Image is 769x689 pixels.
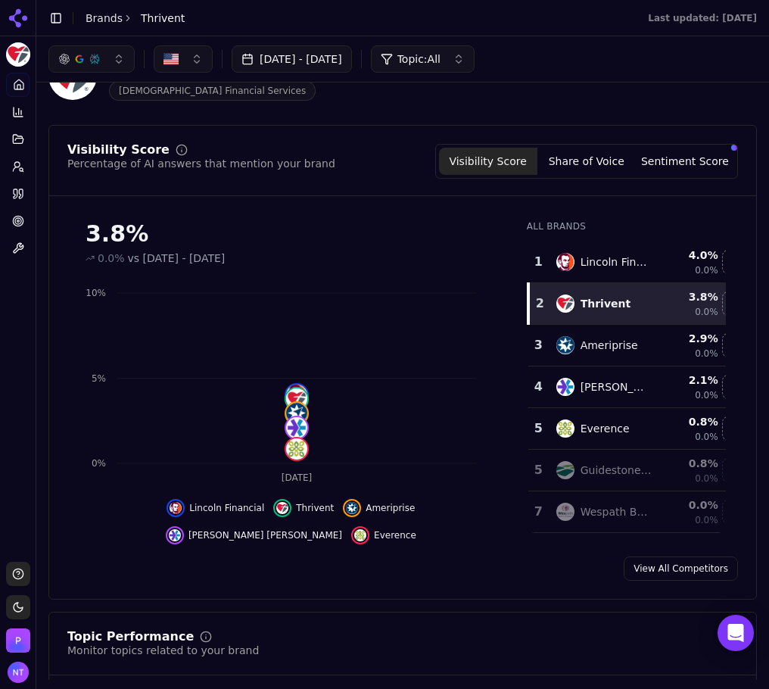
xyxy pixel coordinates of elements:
[556,419,574,438] img: everence
[581,379,652,394] div: [PERSON_NAME] [PERSON_NAME]
[167,499,264,517] button: Hide lincoln financial data
[189,502,264,514] span: Lincoln Financial
[354,529,366,541] img: everence
[92,373,106,384] tspan: 5%
[556,503,574,521] img: wespath benefits and investments
[374,529,416,541] span: Everence
[534,253,541,271] div: 1
[351,526,416,544] button: Hide everence data
[695,264,718,276] span: 0.0%
[109,81,316,101] span: [DEMOGRAPHIC_DATA] Financial Services
[722,291,746,316] button: Hide thrivent data
[98,251,125,266] span: 0.0%
[648,12,757,24] div: Last updated: [DATE]
[86,12,123,24] a: Brands
[276,502,288,514] img: thrivent
[296,502,334,514] span: Thrivent
[273,499,334,517] button: Hide thrivent data
[695,514,718,526] span: 0.0%
[528,242,748,283] tr: 1lincoln financialLincoln Financial4.0%0.0%
[6,42,30,67] img: Thrivent
[439,148,537,175] button: Visibility Score
[169,529,181,541] img: morgan stanley
[86,11,185,26] nav: breadcrumb
[343,499,415,517] button: Hide ameriprise data
[556,336,574,354] img: ameriprise
[397,51,441,67] span: Topic: All
[67,144,170,156] div: Visibility Score
[170,502,182,514] img: lincoln financial
[6,42,30,67] button: Current brand: Thrivent
[624,556,738,581] a: View All Competitors
[188,529,342,541] span: [PERSON_NAME] [PERSON_NAME]
[695,431,718,443] span: 0.0%
[664,497,718,513] div: 0.0 %
[722,500,746,524] button: Show wespath benefits and investments data
[636,148,734,175] button: Sentiment Score
[722,458,746,482] button: Show guidestone financial resources data
[537,148,636,175] button: Share of Voice
[286,388,307,410] img: thrivent
[534,336,541,354] div: 3
[141,11,185,26] span: Thrivent
[286,385,307,406] img: lincoln financial
[528,325,748,366] tr: 3ameripriseAmeriprise2.9%0.0%
[6,628,30,653] img: Perrill
[8,662,29,683] button: Open user button
[556,253,574,271] img: lincoln financial
[695,348,718,360] span: 0.0%
[556,461,574,479] img: guidestone financial resources
[6,628,30,653] button: Open organization switcher
[718,615,754,651] div: Open Intercom Messenger
[536,295,541,313] div: 2
[67,156,335,171] div: Percentage of AI answers that mention your brand
[527,220,726,232] div: All Brands
[528,450,748,491] tr: 5guidestone financial resourcesGuidestone Financial Resources0.8%0.0%
[534,419,541,438] div: 5
[664,289,718,304] div: 3.8 %
[8,662,29,683] img: Nate Tower
[722,333,746,357] button: Hide ameriprise data
[695,306,718,318] span: 0.0%
[282,472,313,483] tspan: [DATE]
[581,296,631,311] div: Thrivent
[581,254,652,270] div: Lincoln Financial
[664,331,718,346] div: 2.9 %
[86,288,106,298] tspan: 10%
[664,373,718,388] div: 2.1 %
[166,526,342,544] button: Hide morgan stanley data
[534,461,541,479] div: 5
[664,414,718,429] div: 0.8 %
[664,456,718,471] div: 0.8 %
[534,503,541,521] div: 7
[556,295,574,313] img: thrivent
[581,421,630,436] div: Everence
[232,45,352,73] button: [DATE] - [DATE]
[346,502,358,514] img: ameriprise
[366,502,415,514] span: Ameriprise
[581,338,638,353] div: Ameriprise
[527,242,726,533] div: Data table
[722,375,746,399] button: Hide morgan stanley data
[67,643,259,658] div: Monitor topics related to your brand
[163,51,179,67] img: US
[722,250,746,274] button: Hide lincoln financial data
[695,472,718,485] span: 0.0%
[92,458,106,469] tspan: 0%
[67,631,194,643] div: Topic Performance
[664,248,718,263] div: 4.0 %
[528,366,748,408] tr: 4morgan stanley[PERSON_NAME] [PERSON_NAME]2.1%0.0%
[722,416,746,441] button: Hide everence data
[86,220,497,248] div: 3.8%
[286,403,307,424] img: ameriprise
[581,504,652,519] div: Wespath Benefits And Investments
[581,463,652,478] div: Guidestone Financial Resources
[286,417,307,438] img: morgan stanley
[286,438,307,460] img: everence
[528,408,748,450] tr: 5everenceEverence0.8%0.0%
[556,378,574,396] img: morgan stanley
[528,491,748,533] tr: 7wespath benefits and investmentsWespath Benefits And Investments0.0%0.0%
[534,378,541,396] div: 4
[128,251,226,266] span: vs [DATE] - [DATE]
[695,389,718,401] span: 0.0%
